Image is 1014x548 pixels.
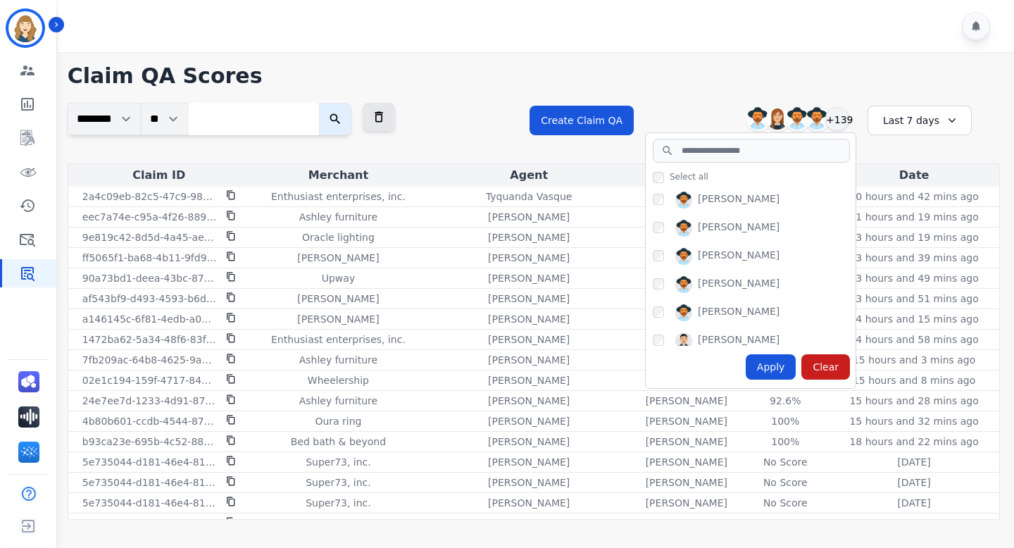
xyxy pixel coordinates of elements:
[82,516,218,530] p: 5e735044-d181-46e4-8142-318a0c9b6910
[306,475,371,490] p: Super73, inc.
[753,496,817,510] div: No Score
[753,475,817,490] div: No Score
[868,106,972,135] div: Last 7 days
[306,496,371,510] p: Super73, inc.
[698,248,780,265] div: [PERSON_NAME]
[297,251,379,265] p: [PERSON_NAME]
[832,167,996,184] div: Date
[897,475,930,490] p: [DATE]
[849,230,978,244] p: 13 hours and 19 mins ago
[82,455,218,469] p: 5e735044-d181-46e4-8142-318a0c9b6910
[488,312,570,326] p: [PERSON_NAME]
[82,332,218,347] p: 1472ba62-5a34-48f6-83f0-53d5bce8efe8
[746,354,796,380] div: Apply
[853,373,975,387] p: 15 hours and 8 mins ago
[849,394,978,408] p: 15 hours and 28 mins ago
[849,435,978,449] p: 18 hours and 22 mins ago
[82,210,218,224] p: eec7a74e-c95a-4f26-8890-5dbffc2e6bcf
[488,475,570,490] p: [PERSON_NAME]
[299,210,377,224] p: Ashley furniture
[849,189,978,204] p: 10 hours and 42 mins ago
[698,220,780,237] div: [PERSON_NAME]
[753,414,817,428] div: 100 %
[486,189,572,204] p: Tyquanda Vasque
[646,435,727,449] p: [PERSON_NAME]
[849,312,978,326] p: 14 hours and 15 mins ago
[849,332,978,347] p: 14 hours and 58 mins ago
[849,251,978,265] p: 13 hours and 39 mins ago
[68,63,1000,89] h1: Claim QA Scores
[849,210,978,224] p: 11 hours and 19 mins ago
[698,304,780,321] div: [PERSON_NAME]
[488,230,570,244] p: [PERSON_NAME]
[82,496,218,510] p: 5e735044-d181-46e4-8142-318a0c9b6910
[253,167,424,184] div: Merchant
[646,496,727,510] p: [PERSON_NAME]
[82,435,218,449] p: b93ca23e-695b-4c52-884d-85f1003cc42b
[488,496,570,510] p: [PERSON_NAME]
[82,394,218,408] p: 24e7ee7d-1233-4d91-87a7-9de82fb11a44
[646,394,727,408] p: [PERSON_NAME]
[698,276,780,293] div: [PERSON_NAME]
[646,516,727,530] p: [PERSON_NAME]
[82,414,218,428] p: 4b80b601-ccdb-4544-870d-d6959e5fe473
[82,373,218,387] p: 02e1c194-159f-4717-8437-08b9b0b7ee9d
[488,271,570,285] p: [PERSON_NAME]
[308,373,369,387] p: Wheelership
[82,353,218,367] p: 7fb209ac-64b8-4625-9aae-d44fc32d1d83
[488,414,570,428] p: [PERSON_NAME]
[530,106,634,135] button: Create Claim QA
[299,353,377,367] p: Ashley furniture
[698,192,780,208] div: [PERSON_NAME]
[634,167,739,184] div: Evaluator
[849,292,978,306] p: 13 hours and 51 mins ago
[488,455,570,469] p: [PERSON_NAME]
[430,167,628,184] div: Agent
[271,332,406,347] p: Enthusiast enterprises, inc.
[82,271,218,285] p: 90a73bd1-deea-43bc-87ab-accbd28c13d1
[698,332,780,349] div: [PERSON_NAME]
[488,210,570,224] p: [PERSON_NAME]
[322,271,355,285] p: Upway
[753,394,817,408] div: 92.6 %
[753,516,817,530] div: No Score
[82,475,218,490] p: 5e735044-d181-46e4-8142-318a0c9b6910
[297,312,379,326] p: [PERSON_NAME]
[897,455,930,469] p: [DATE]
[71,167,247,184] div: Claim ID
[646,475,727,490] p: [PERSON_NAME]
[488,435,570,449] p: [PERSON_NAME]
[271,189,406,204] p: Enthusiast enterprises, inc.
[291,435,386,449] p: Bed bath & beyond
[853,353,975,367] p: 15 hours and 3 mins ago
[646,455,727,469] p: [PERSON_NAME]
[488,516,570,530] p: [PERSON_NAME]
[753,455,817,469] div: No Score
[849,414,978,428] p: 15 hours and 32 mins ago
[82,230,218,244] p: 9e819c42-8d5d-4a45-ae3e-a7571c361e1e
[488,353,570,367] p: [PERSON_NAME]
[302,230,375,244] p: Oracle lighting
[488,332,570,347] p: [PERSON_NAME]
[488,373,570,387] p: [PERSON_NAME]
[306,455,371,469] p: Super73, inc.
[488,292,570,306] p: [PERSON_NAME]
[646,414,727,428] p: [PERSON_NAME]
[82,292,218,306] p: af543bf9-d493-4593-b6d4-117b11a754a0
[488,394,570,408] p: [PERSON_NAME]
[897,496,930,510] p: [DATE]
[670,171,708,182] span: Select all
[82,189,218,204] p: 2a4c09eb-82c5-47c9-9836-5d3d9a431b0a
[82,312,218,326] p: a146145c-6f81-4edb-a057-50ecc9d64bd5
[82,251,218,265] p: ff5065f1-ba68-4b11-9fd9-51e279217a83
[8,11,42,45] img: Bordered avatar
[825,107,849,131] div: +139
[315,414,361,428] p: Oura ring
[488,251,570,265] p: [PERSON_NAME]
[801,354,850,380] div: Clear
[753,435,817,449] div: 100 %
[849,271,978,285] p: 13 hours and 49 mins ago
[306,516,371,530] p: Super73, inc.
[297,292,379,306] p: [PERSON_NAME]
[897,516,930,530] p: [DATE]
